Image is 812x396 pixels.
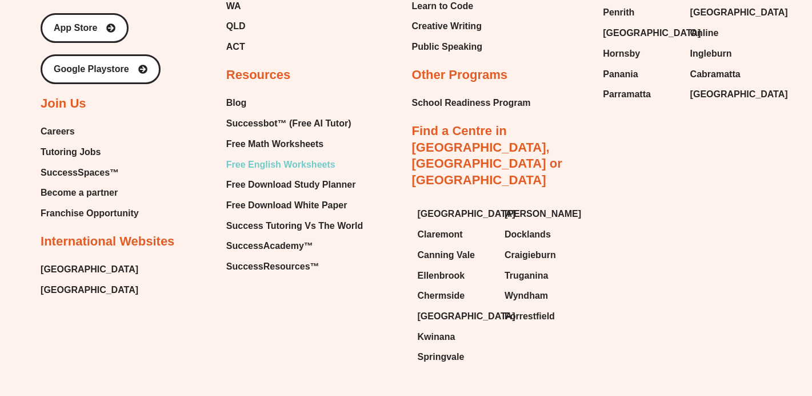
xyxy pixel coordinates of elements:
[171,125,175,132] span: L
[690,66,766,83] a: Cabramatta
[239,70,251,82] span: 
[418,328,493,346] a: Kwinana
[226,136,323,153] span: Free Math Worksheets
[120,1,137,17] span: of ⁨4⁩
[89,134,90,141] span: \
[226,94,363,112] a: Blog
[226,18,246,35] span: QLD
[227,134,233,141] span: R
[125,134,130,141] span: U
[127,125,129,132] span: \
[226,38,245,56] span: ACT
[505,205,581,223] span: [PERSON_NAME]
[74,134,79,141] span: H
[106,134,110,141] span: P
[189,134,194,141] span: O
[79,125,83,132] span: V
[690,25,766,42] a: Online
[213,134,218,141] span: X
[71,109,78,119] span: V
[209,134,213,141] span: T
[296,125,303,132] span: 
[143,125,147,132] span: L
[75,125,80,132] span: H
[690,4,766,21] a: [GEOGRAPHIC_DATA]
[41,261,138,278] a: [GEOGRAPHIC_DATA]
[418,247,493,264] a: Canning Vale
[179,70,187,82] span: V
[231,125,236,132] span: X
[94,125,98,132] span: L
[418,287,465,304] span: Chermside
[290,125,295,132] span: Q
[69,125,74,132] span: Q
[125,70,135,82] span: G
[217,134,222,141] span: H
[303,125,308,132] span: R
[274,125,277,132] span: J
[130,125,137,132] span: 
[226,237,313,255] span: SuccessAcademy™
[41,282,138,299] a: [GEOGRAPHIC_DATA]
[200,134,205,141] span: Q
[169,125,174,132] span: U
[109,109,115,119] span: L
[120,134,127,141] span: 
[107,70,118,82] span: W
[181,134,183,141] span: I
[226,115,363,132] a: Successbot™ (Free AI Tutor)
[226,176,363,193] a: Free Download Study Planner
[316,125,321,132] span: G
[603,25,678,42] a: [GEOGRAPHIC_DATA]
[418,287,493,304] a: Chermside
[189,70,201,82] span: 
[118,125,123,132] span: U
[145,125,150,132] span: H
[41,184,118,201] span: Become a partner
[418,226,463,243] span: Claremont
[78,134,82,141] span: V
[226,258,363,275] a: SuccessResources™
[54,23,97,33] span: App Store
[603,25,701,42] span: [GEOGRAPHIC_DATA]
[603,86,651,103] span: Parramatta
[294,125,301,132] span: W
[418,267,493,284] a: Ellenbrook
[418,349,465,366] span: Springvale
[146,134,151,141] span: H
[124,134,128,141] span: L
[211,70,219,82] span: V
[91,109,101,119] span: 
[124,125,129,132] span: O
[312,125,317,132] span: Q
[335,125,340,132] span: Q
[237,125,242,132] span: K
[690,86,788,103] span: [GEOGRAPHIC_DATA]
[266,125,273,132] span: 
[226,67,291,84] h2: Resources
[299,125,303,132] span: 7
[152,134,157,141] span: V
[412,38,483,56] a: Public Speaking
[226,38,324,56] a: ACT
[232,70,242,82] span: Q
[253,125,258,132] span: R
[135,134,139,141] span: X
[175,125,179,132] span: L
[418,328,455,346] span: Kwinana
[41,123,75,140] span: Careers
[218,125,223,132] span: K
[226,258,319,275] span: SuccessResources™
[271,125,277,132] span: U
[85,125,90,132] span: D
[418,226,493,243] a: Claremont
[91,134,98,141] span: 
[157,125,162,132] span: R
[134,125,139,132] span: D
[309,125,313,132] span: X
[41,13,129,43] a: App Store
[93,134,100,141] span: 
[690,4,788,21] span: [GEOGRAPHIC_DATA]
